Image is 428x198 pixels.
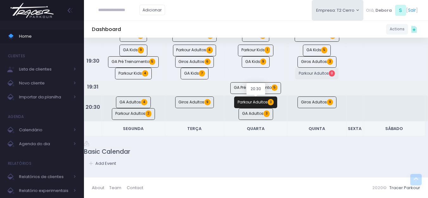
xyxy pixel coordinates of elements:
span: 5 [321,47,327,53]
span: 9 [204,99,210,105]
span: 0 [329,70,335,77]
a: GA Adultos3 [239,108,273,120]
span: 5 [271,84,278,91]
a: Sair [408,7,416,14]
span: 3 [327,59,333,65]
th: Segunda [102,121,165,136]
a: GA Kids7 [181,68,208,79]
a: Parkour Adultos0 [295,68,338,79]
a: Team [109,182,126,194]
a: Giros Adultos6 [175,56,214,68]
th: Sexta [347,121,363,136]
span: Relatório experimentais [19,187,70,195]
a: Giros Adultos9 [297,96,336,108]
span: S [395,5,406,16]
span: 2020© [372,185,386,191]
span: Debora [375,7,392,14]
a: GA Kids9 [119,45,147,56]
a: GA Kids9 [242,56,270,68]
a: Parkour Adultos2 [112,108,155,120]
div: [ ] [363,3,420,17]
span: 6 [204,59,210,65]
th: Quinta [287,121,347,136]
a: Contact [127,182,143,194]
span: 3 [268,99,274,105]
th: Terça [165,121,224,136]
a: Actions [386,24,408,34]
a: Parkour Adultos3 [234,96,277,108]
strong: 19:30 [86,57,99,65]
a: Giros Adultos3 [297,56,336,68]
h3: Basic Calendar [84,148,428,155]
a: Parkour Kids4 [115,68,152,79]
a: Giros Adultos9 [175,96,214,108]
span: 4 [142,70,148,77]
a: GA Adultos4 [116,96,151,108]
span: Olá, [366,7,374,14]
span: Importar da planilha [19,93,70,101]
span: 2 [145,110,151,117]
a: Add Event [84,157,120,169]
span: 9 [327,99,333,105]
span: Novo cliente [19,79,70,87]
span: 4 [206,47,213,53]
a: Parkour Kids1 [238,45,273,56]
div: 20:30 [246,83,265,95]
th: Sábado [363,121,425,136]
a: Adicionar [139,5,165,15]
span: 3 [264,110,270,117]
a: About [92,182,109,194]
h4: Relatórios [8,157,31,170]
span: 7 [199,70,205,77]
span: 5 [149,59,155,65]
span: 1 [265,47,270,53]
a: GA Pré Treinamento5 [230,82,281,94]
a: Tracer Parkour [389,185,420,191]
span: Agenda do dia [19,140,70,148]
h5: Dashboard [92,26,121,33]
th: Quarta [224,121,287,136]
span: 4 [141,99,147,105]
span: 9 [138,47,144,53]
span: 9 [260,59,266,65]
span: Lista de clientes [19,65,70,73]
a: GA Pré Treinamento5 [108,56,159,68]
a: Parkour Adultos4 [173,45,216,56]
strong: 19:31 [87,83,99,90]
span: Home [19,32,76,40]
a: GA Kids5 [303,45,331,56]
strong: 20:30 [86,103,100,111]
h4: Clientes [8,50,25,62]
span: Relatórios de clientes [19,173,70,181]
span: Calendário [19,126,70,134]
h4: Agenda [8,110,24,123]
